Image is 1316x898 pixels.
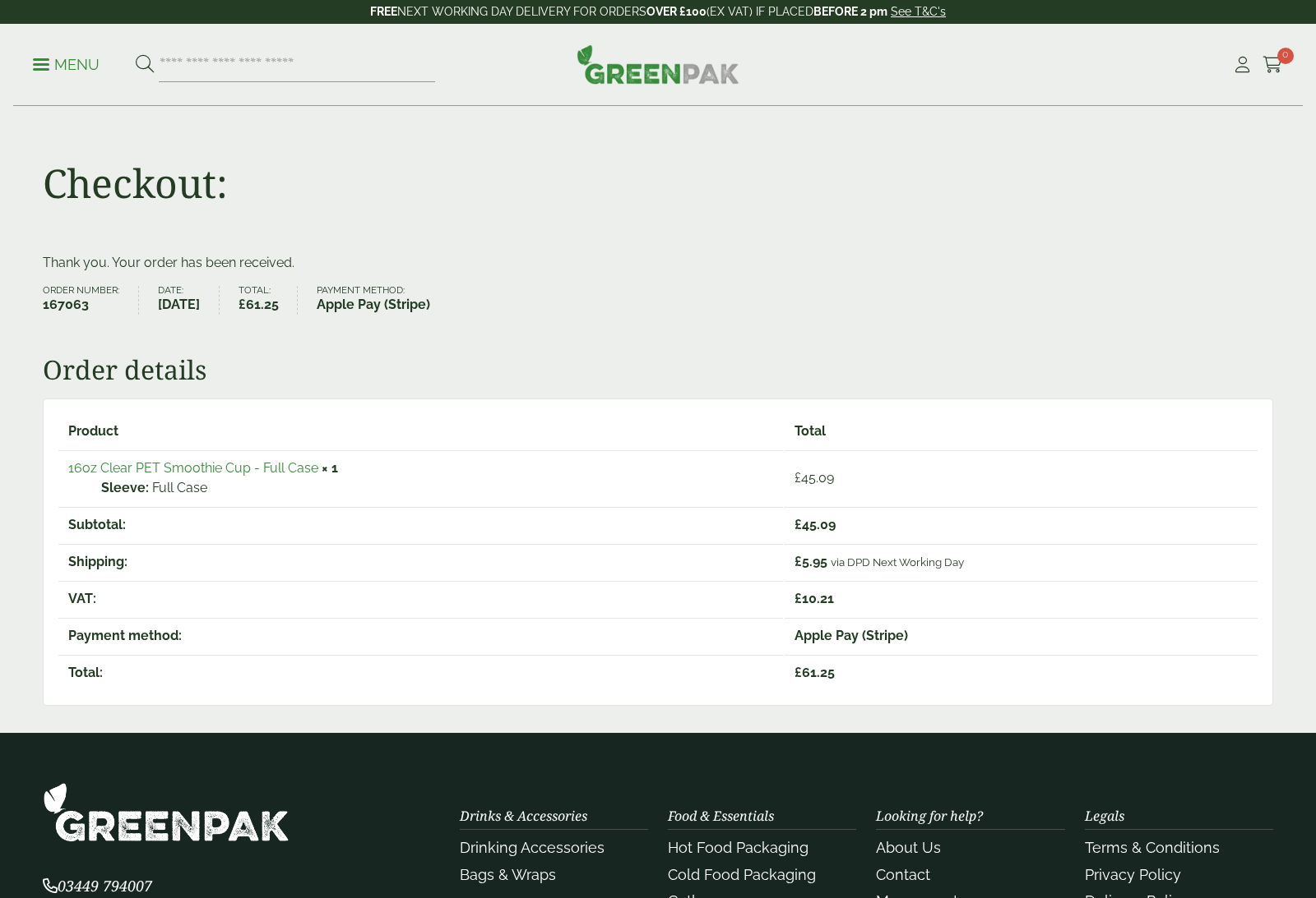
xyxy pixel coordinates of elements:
a: Privacy Policy [1085,866,1181,883]
td: Apple Pay (Stripe) [785,618,1258,653]
th: Subtotal: [58,507,783,542]
th: Payment method: [58,618,783,653]
a: Hot Food Packaging [668,839,809,856]
span: 45.09 [795,517,836,532]
span: £ [795,554,802,569]
li: Total: [239,286,299,315]
p: Thank you. Your order has been received. [43,253,1273,273]
bdi: 45.09 [795,470,834,486]
a: Terms & Conditions [1085,839,1220,856]
p: Menu [33,55,100,75]
strong: Apple Pay (Stripe) [317,295,430,315]
strong: 167063 [43,295,119,315]
h1: Checkout: [43,159,228,207]
a: 03449 794007 [43,879,152,895]
small: via DPD Next Working Day [831,555,964,569]
img: GreenPak Supplies [577,44,739,84]
a: Cold Food Packaging [668,866,816,883]
a: 16oz Clear PET Smoothie Cup - Full Case [68,460,318,476]
th: Product [58,414,783,449]
a: Menu [33,55,100,71]
th: Total [785,414,1258,449]
bdi: 61.25 [239,297,279,312]
a: Contact [876,866,930,883]
a: Drinking Accessories [460,839,605,856]
h2: Order details [43,354,1273,385]
span: 0 [1277,48,1294,64]
th: Shipping: [58,544,783,579]
th: VAT: [58,581,783,616]
strong: OVER £100 [646,5,707,18]
span: £ [795,591,802,606]
span: £ [795,665,802,680]
a: See T&C's [891,5,946,18]
strong: × 1 [322,460,338,476]
strong: Sleeve: [101,478,149,498]
span: 61.25 [795,665,835,680]
i: Cart [1263,57,1283,73]
span: £ [795,517,802,532]
li: Payment method: [317,286,449,315]
p: Full Case [101,478,773,498]
a: Bags & Wraps [460,866,556,883]
strong: BEFORE 2 pm [813,5,887,18]
th: Total: [58,655,783,690]
strong: [DATE] [158,295,200,315]
a: 0 [1263,53,1283,77]
img: GreenPak Supplies [43,782,290,842]
a: About Us [876,839,941,856]
span: 5.95 [795,554,827,569]
i: My Account [1232,57,1253,73]
span: 03449 794007 [43,876,152,896]
li: Date: [158,286,220,315]
span: £ [239,297,246,312]
strong: FREE [370,5,397,18]
span: £ [795,470,801,486]
span: 10.21 [795,591,834,606]
li: Order number: [43,286,139,315]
